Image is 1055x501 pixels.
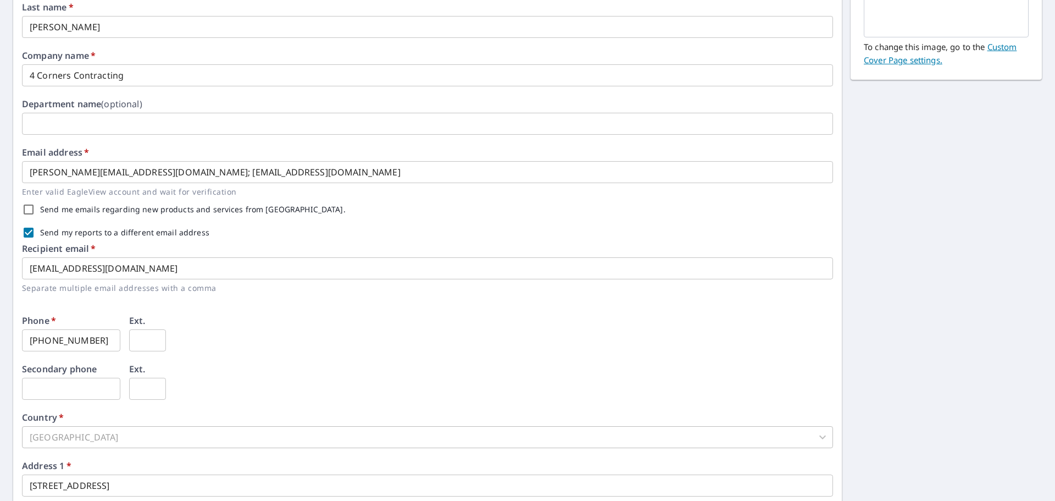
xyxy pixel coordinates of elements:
p: Enter valid EagleView account and wait for verification [22,185,825,198]
label: Secondary phone [22,365,97,373]
label: Recipient email [22,244,96,253]
p: Separate multiple email addresses with a comma [22,282,825,294]
label: Send me emails regarding new products and services from [GEOGRAPHIC_DATA]. [40,206,346,213]
label: Phone [22,316,56,325]
label: Email address [22,148,89,157]
label: Address 1 [22,461,71,470]
label: Country [22,413,64,422]
label: Send my reports to a different email address [40,229,209,236]
label: Department name [22,100,142,108]
div: [GEOGRAPHIC_DATA] [22,426,833,448]
p: To change this image, go to the [864,37,1029,67]
label: Last name [22,3,74,12]
label: Ext. [129,316,146,325]
b: (optional) [101,98,142,110]
label: Company name [22,51,96,60]
label: Ext. [129,365,146,373]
